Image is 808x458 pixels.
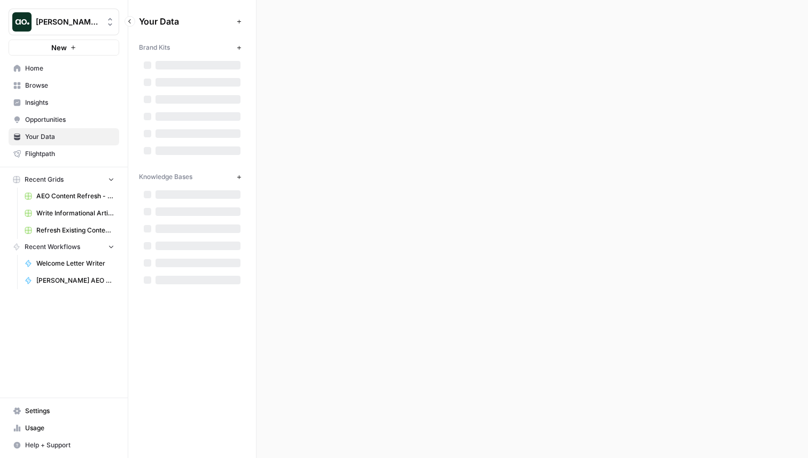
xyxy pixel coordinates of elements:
[20,188,119,205] a: AEO Content Refresh - Testing
[36,208,114,218] span: Write Informational Article
[51,42,67,53] span: New
[36,259,114,268] span: Welcome Letter Writer
[139,43,170,52] span: Brand Kits
[9,40,119,56] button: New
[36,191,114,201] span: AEO Content Refresh - Testing
[36,276,114,285] span: [PERSON_NAME] AEO Refresh v2
[20,205,119,222] a: Write Informational Article
[25,149,114,159] span: Flightpath
[9,239,119,255] button: Recent Workflows
[36,17,100,27] span: [PERSON_NAME] testing
[9,172,119,188] button: Recent Grids
[25,175,64,184] span: Recent Grids
[20,255,119,272] a: Welcome Letter Writer
[9,94,119,111] a: Insights
[9,9,119,35] button: Workspace: Justina testing
[9,111,119,128] a: Opportunities
[139,172,192,182] span: Knowledge Bases
[36,226,114,235] span: Refresh Existing Content (36)
[9,77,119,94] a: Browse
[25,440,114,450] span: Help + Support
[25,406,114,416] span: Settings
[20,272,119,289] a: [PERSON_NAME] AEO Refresh v2
[9,420,119,437] a: Usage
[9,145,119,162] a: Flightpath
[12,12,32,32] img: Justina testing Logo
[9,402,119,420] a: Settings
[25,98,114,107] span: Insights
[9,128,119,145] a: Your Data
[25,115,114,125] span: Opportunities
[9,437,119,454] button: Help + Support
[139,15,232,28] span: Your Data
[25,423,114,433] span: Usage
[9,60,119,77] a: Home
[20,222,119,239] a: Refresh Existing Content (36)
[25,242,80,252] span: Recent Workflows
[25,64,114,73] span: Home
[25,132,114,142] span: Your Data
[25,81,114,90] span: Browse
